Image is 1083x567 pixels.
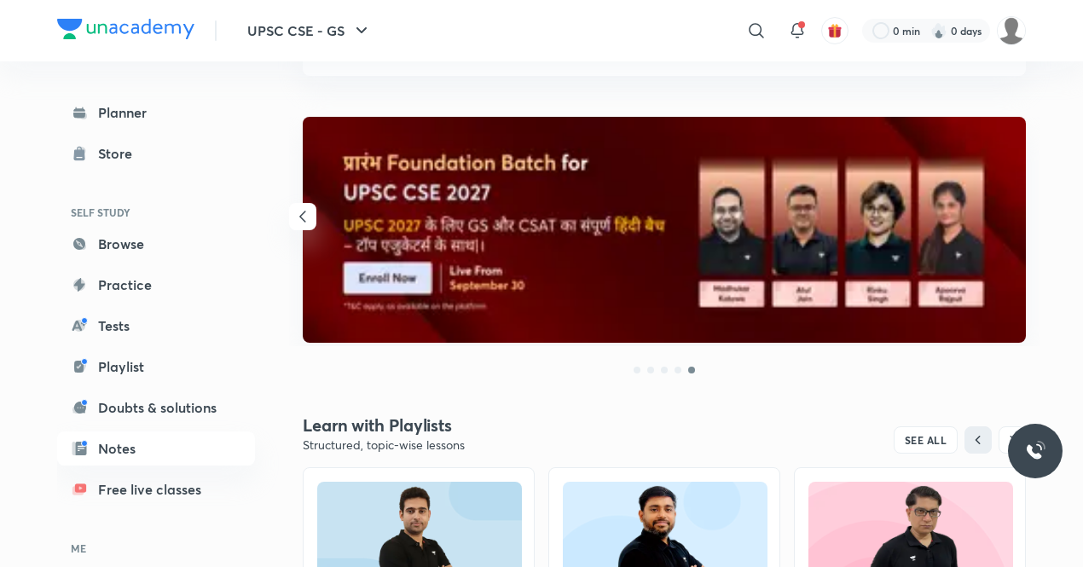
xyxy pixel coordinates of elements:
[57,136,255,171] a: Store
[57,472,255,506] a: Free live classes
[237,14,382,48] button: UPSC CSE - GS
[57,268,255,302] a: Practice
[57,227,255,261] a: Browse
[57,19,194,43] a: Company Logo
[57,350,255,384] a: Playlist
[98,143,142,164] div: Store
[827,23,843,38] img: avatar
[894,426,958,454] button: SEE ALL
[57,19,194,39] img: Company Logo
[303,117,1026,343] img: banner
[57,95,255,130] a: Planner
[303,437,664,454] p: Structured, topic-wise lessons
[57,431,255,466] a: Notes
[303,117,1026,345] a: banner
[997,16,1026,45] img: Prajwal Male
[57,198,255,227] h6: SELF STUDY
[930,22,947,39] img: streak
[57,309,255,343] a: Tests
[1025,441,1045,461] img: ttu
[57,534,255,563] h6: ME
[905,434,947,446] span: SEE ALL
[57,391,255,425] a: Doubts & solutions
[303,414,664,437] h4: Learn with Playlists
[821,17,848,44] button: avatar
